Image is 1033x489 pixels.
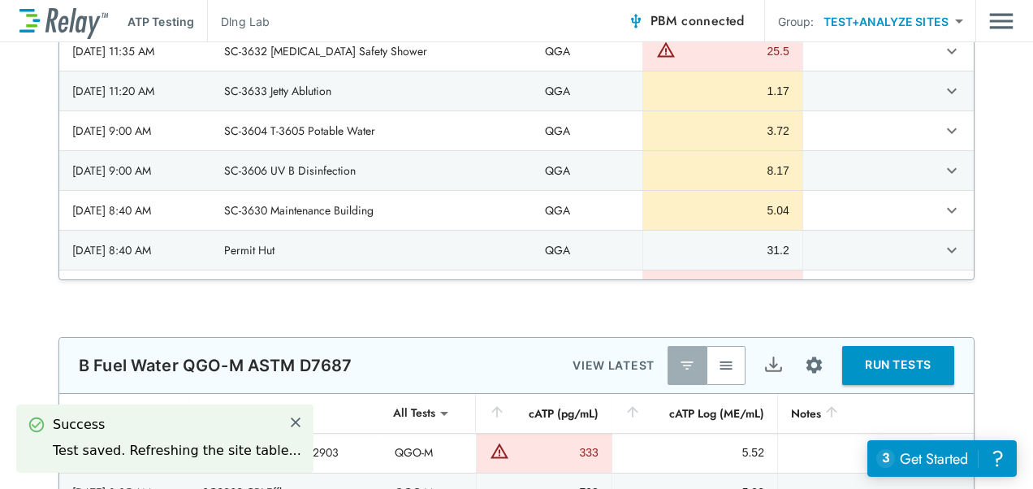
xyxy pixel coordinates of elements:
[489,404,599,423] div: cATP (pg/mL)
[938,439,966,467] button: expand row
[938,77,966,105] button: expand row
[211,191,531,230] td: SC-3630 Maintenance Building
[656,123,789,139] div: 3.72
[625,444,764,461] div: 5.52
[681,11,745,30] span: connected
[938,117,966,145] button: expand row
[59,394,189,434] th: Date
[382,397,447,430] div: All Tests
[288,415,303,430] img: Close Icon
[938,157,966,184] button: expand row
[211,71,531,110] td: SC-3633 Jetty Ablution
[79,356,352,375] p: B Fuel Water QGO-M ASTM D7687
[656,40,676,59] img: Warning
[532,231,642,270] td: QGA
[573,356,655,375] p: VIEW LATEST
[793,344,836,387] button: Site setup
[842,346,954,385] button: RUN TESTS
[72,162,198,179] div: [DATE] 9:00 AM
[791,404,918,423] div: Notes
[53,441,301,461] div: Test saved. Refreshing the site table...
[718,357,734,374] img: View All
[680,43,789,59] div: 25.5
[656,162,789,179] div: 8.17
[128,13,194,30] p: ATP Testing
[804,355,824,375] img: Settings Icon
[778,13,815,30] p: Group:
[679,357,695,374] img: Latest
[532,151,642,190] td: QGA
[650,10,745,32] span: PBM
[989,6,1014,37] img: Drawer Icon
[656,83,789,99] div: 1.17
[532,32,642,71] td: QGA
[763,355,784,375] img: Export Icon
[490,441,509,461] img: Warning
[211,32,531,71] td: SC-3632 [MEDICAL_DATA] Safety Shower
[72,43,198,59] div: [DATE] 11:35 AM
[189,397,278,430] div: All Locations
[72,123,198,139] div: [DATE] 9:00 AM
[211,151,531,190] td: SC-3606 UV B Disinfection
[621,5,751,37] button: PBM connected
[754,346,793,385] button: Export
[938,276,966,304] button: expand row
[628,13,644,29] img: Connected Icon
[211,111,531,150] td: SC-3604 T-3605 Potable Water
[656,202,789,219] div: 5.04
[72,83,198,99] div: [DATE] 11:20 AM
[867,440,1017,477] iframe: Resource center
[938,197,966,224] button: expand row
[211,270,531,309] td: SC-3636 Crib 2
[532,111,642,150] td: QGA
[72,242,198,258] div: [DATE] 8:40 AM
[513,444,599,461] div: 333
[656,242,789,258] div: 31.2
[221,13,270,30] p: Dlng Lab
[19,4,108,39] img: LuminUltra Relay
[656,279,676,298] img: Warning
[211,231,531,270] td: Permit Hut
[989,6,1014,37] button: Main menu
[532,270,642,309] td: QGA
[625,404,764,423] div: cATP Log (ME/mL)
[938,37,966,65] button: expand row
[53,415,301,435] div: Success
[938,236,966,264] button: expand row
[532,71,642,110] td: QGA
[72,202,198,219] div: [DATE] 8:40 AM
[28,417,45,433] img: Success
[532,191,642,230] td: QGA
[382,434,475,473] td: QGO-M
